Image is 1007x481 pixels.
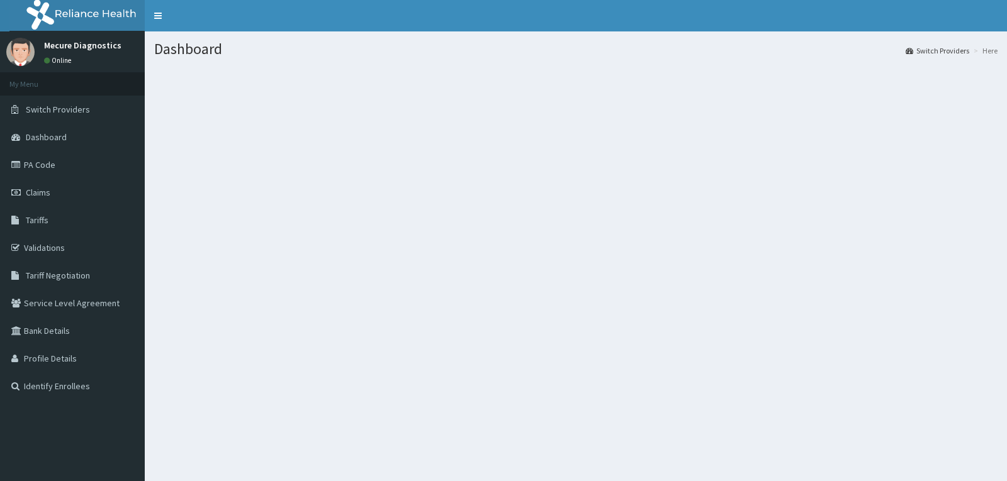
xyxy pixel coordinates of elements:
[44,56,74,65] a: Online
[26,131,67,143] span: Dashboard
[970,45,998,56] li: Here
[26,270,90,281] span: Tariff Negotiation
[906,45,969,56] a: Switch Providers
[26,187,50,198] span: Claims
[26,214,48,226] span: Tariffs
[44,41,121,50] p: Mecure Diagnostics
[6,38,35,66] img: User Image
[154,41,998,57] h1: Dashboard
[26,104,90,115] span: Switch Providers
